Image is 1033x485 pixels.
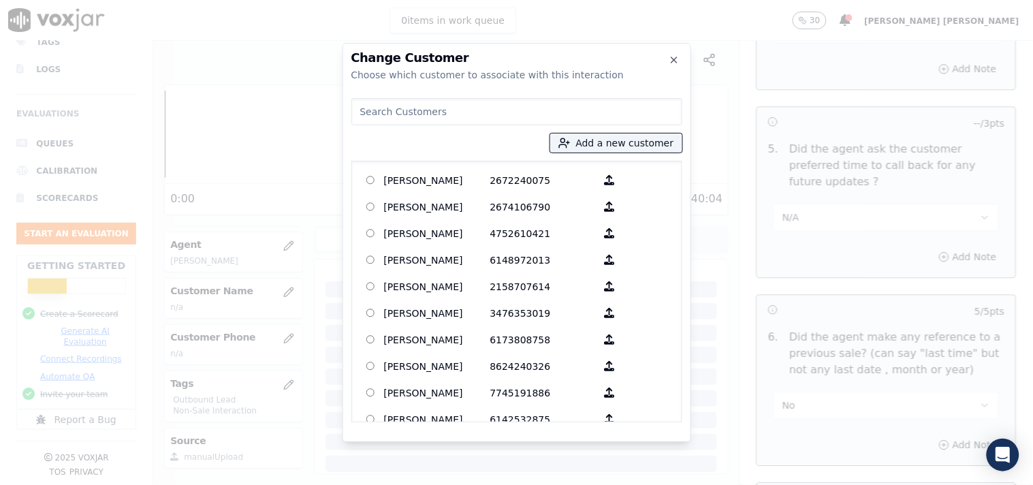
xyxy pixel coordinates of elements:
[490,276,597,297] p: 2158707614
[384,249,490,270] p: [PERSON_NAME]
[366,282,375,291] input: [PERSON_NAME] 2158707614
[351,98,682,125] input: Search Customers
[384,409,490,430] p: [PERSON_NAME]
[597,249,623,270] button: [PERSON_NAME] 6148972013
[384,356,490,377] p: [PERSON_NAME]
[351,68,682,82] div: Choose which customer to associate with this interaction
[597,302,623,324] button: [PERSON_NAME] 3476353019
[550,134,682,153] button: Add a new customer
[351,52,682,64] h2: Change Customer
[490,409,597,430] p: 6142532875
[384,329,490,350] p: [PERSON_NAME]
[597,196,623,217] button: [PERSON_NAME] 2674106790
[490,223,597,244] p: 4752610421
[597,382,623,403] button: [PERSON_NAME] 7745191886
[384,170,490,191] p: [PERSON_NAME]
[490,249,597,270] p: 6148972013
[987,439,1019,471] div: Open Intercom Messenger
[597,276,623,297] button: [PERSON_NAME] 2158707614
[597,223,623,244] button: [PERSON_NAME] 4752610421
[490,302,597,324] p: 3476353019
[490,382,597,403] p: 7745191886
[366,362,375,371] input: [PERSON_NAME] 8624240326
[490,356,597,377] p: 8624240326
[366,255,375,264] input: [PERSON_NAME] 6148972013
[384,276,490,297] p: [PERSON_NAME]
[384,302,490,324] p: [PERSON_NAME]
[490,196,597,217] p: 2674106790
[384,223,490,244] p: [PERSON_NAME]
[366,229,375,238] input: [PERSON_NAME] 4752610421
[366,202,375,211] input: [PERSON_NAME] 2674106790
[597,409,623,430] button: [PERSON_NAME] 6142532875
[366,415,375,424] input: [PERSON_NAME] 6142532875
[597,329,623,350] button: [PERSON_NAME] 6173808758
[490,170,597,191] p: 2672240075
[597,356,623,377] button: [PERSON_NAME] 8624240326
[384,196,490,217] p: [PERSON_NAME]
[366,176,375,185] input: [PERSON_NAME] 2672240075
[366,335,375,344] input: [PERSON_NAME] 6173808758
[384,382,490,403] p: [PERSON_NAME]
[366,309,375,317] input: [PERSON_NAME] 3476353019
[490,329,597,350] p: 6173808758
[366,388,375,397] input: [PERSON_NAME] 7745191886
[597,170,623,191] button: [PERSON_NAME] 2672240075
